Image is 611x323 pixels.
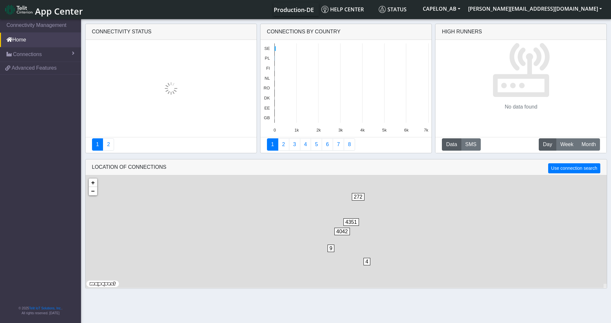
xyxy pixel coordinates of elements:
span: Help center [321,6,364,13]
a: Usage per Country [289,138,300,151]
span: 4042 [334,228,350,235]
a: Help center [319,3,376,16]
img: status.svg [379,6,386,13]
a: Not Connected for 30 days [344,138,355,151]
text: PL [265,56,270,61]
button: Week [556,138,578,151]
a: Zoom out [89,187,97,195]
a: Carrier [278,138,289,151]
div: LOCATION OF CONNECTIONS [86,159,607,175]
text: SE [264,46,270,51]
button: Data [442,138,461,151]
span: Day [543,141,552,148]
span: Status [379,6,407,13]
button: CAPELON_AB [419,3,464,15]
span: 4 [363,258,370,265]
span: 272 [352,193,364,201]
button: Month [577,138,600,151]
span: Production-DE [274,6,314,14]
nav: Summary paging [267,138,425,151]
text: 7k [424,128,428,133]
a: Connections By Country [267,138,278,151]
a: Zero Session [333,138,344,151]
img: knowledge.svg [321,6,329,13]
text: 5k [382,128,387,133]
text: GB [264,115,270,120]
text: DK [264,96,270,100]
nav: Summary paging [92,138,250,151]
button: Use connection search [548,163,600,173]
text: FI [266,66,270,71]
span: 4351 [343,218,359,226]
a: Deployment status [103,138,114,151]
a: Telit IoT Solutions, Inc. [29,306,62,310]
text: EE [264,106,270,110]
text: 2k [317,128,321,133]
div: Connections By Country [260,24,432,40]
div: Connectivity status [86,24,257,40]
span: Advanced Features [12,64,57,72]
text: 6k [404,128,409,133]
span: Week [560,141,573,148]
button: SMS [461,138,481,151]
a: 14 Days Trend [322,138,333,151]
a: Connectivity status [92,138,103,151]
img: loading.gif [165,82,178,95]
img: logo-telit-cinterion-gw-new.png [5,5,32,15]
div: High Runners [442,28,482,36]
a: Zoom in [89,179,97,187]
text: 0 [273,128,276,133]
text: RO [264,86,270,90]
img: No data found [492,40,550,98]
p: No data found [505,103,537,111]
a: Connections By Carrier [300,138,311,151]
span: Connections [13,51,42,58]
button: Day [539,138,556,151]
text: 3k [338,128,343,133]
button: [PERSON_NAME][EMAIL_ADDRESS][DOMAIN_NAME] [464,3,606,15]
a: App Center [5,3,82,17]
a: Your current platform instance [273,3,314,16]
text: 1k [294,128,299,133]
a: Usage by Carrier [311,138,322,151]
span: 9 [328,245,334,252]
text: NL [265,76,270,81]
a: Status [376,3,419,16]
span: App Center [35,5,83,17]
text: 4k [360,128,365,133]
span: Month [582,141,596,148]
